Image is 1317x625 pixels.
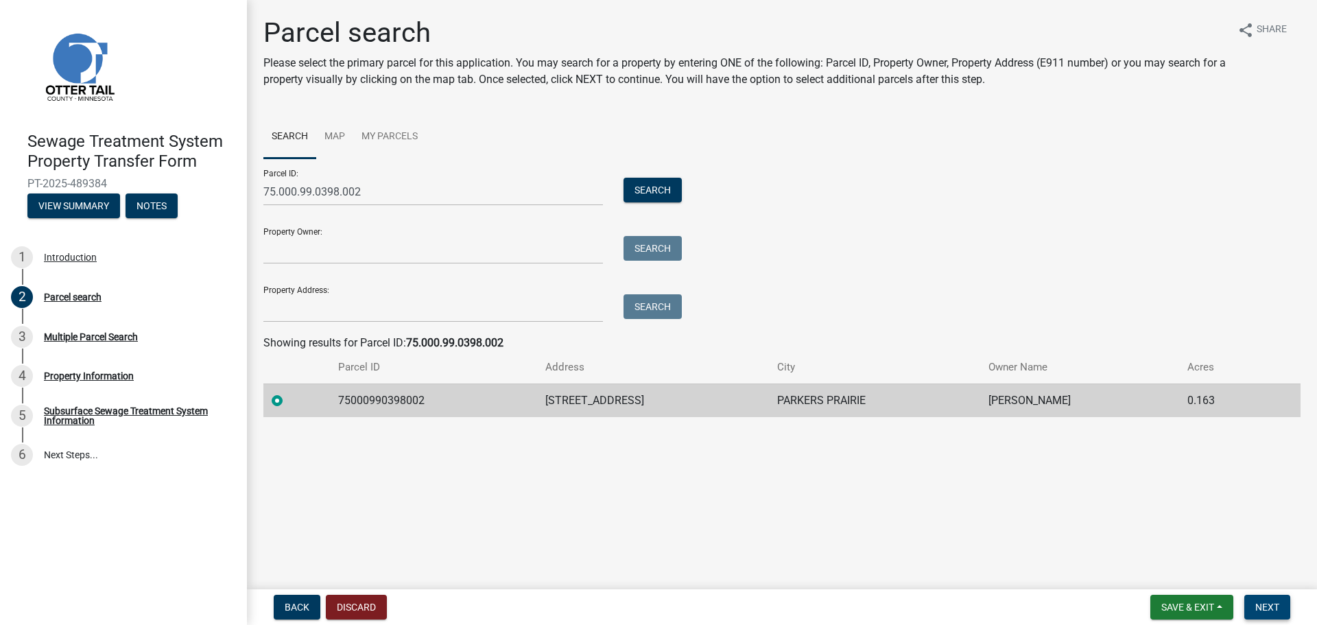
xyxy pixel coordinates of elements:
div: Property Information [44,371,134,381]
strong: 75.000.99.0398.002 [406,336,503,349]
td: 75000990398002 [330,384,537,417]
td: PARKERS PRAIRIE [769,384,980,417]
button: Back [274,595,320,620]
a: Search [263,115,316,159]
button: Next [1244,595,1290,620]
div: 4 [11,365,33,387]
button: Search [624,294,682,319]
button: Notes [126,193,178,218]
div: 1 [11,246,33,268]
td: [STREET_ADDRESS] [537,384,769,417]
div: 6 [11,444,33,466]
span: PT-2025-489384 [27,177,219,190]
div: Multiple Parcel Search [44,332,138,342]
span: Back [285,602,309,613]
div: 5 [11,405,33,427]
button: Discard [326,595,387,620]
span: Save & Exit [1161,602,1214,613]
a: My Parcels [353,115,426,159]
button: Search [624,178,682,202]
button: View Summary [27,193,120,218]
td: 0.163 [1179,384,1268,417]
div: Parcel search [44,292,102,302]
th: Owner Name [980,351,1179,384]
div: 3 [11,326,33,348]
div: 2 [11,286,33,308]
th: Address [537,351,769,384]
a: Map [316,115,353,159]
wm-modal-confirm: Notes [126,201,178,212]
wm-modal-confirm: Summary [27,201,120,212]
th: City [769,351,980,384]
h4: Sewage Treatment System Property Transfer Form [27,132,236,172]
h1: Parcel search [263,16,1226,49]
button: Search [624,236,682,261]
button: Save & Exit [1150,595,1233,620]
th: Acres [1179,351,1268,384]
p: Please select the primary parcel for this application. You may search for a property by entering ... [263,55,1226,88]
i: share [1237,22,1254,38]
td: [PERSON_NAME] [980,384,1179,417]
span: Next [1255,602,1279,613]
span: Share [1257,22,1287,38]
button: shareShare [1226,16,1298,43]
div: Subsurface Sewage Treatment System Information [44,406,225,425]
div: Introduction [44,252,97,262]
th: Parcel ID [330,351,537,384]
img: Otter Tail County, Minnesota [27,14,130,117]
div: Showing results for Parcel ID: [263,335,1301,351]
